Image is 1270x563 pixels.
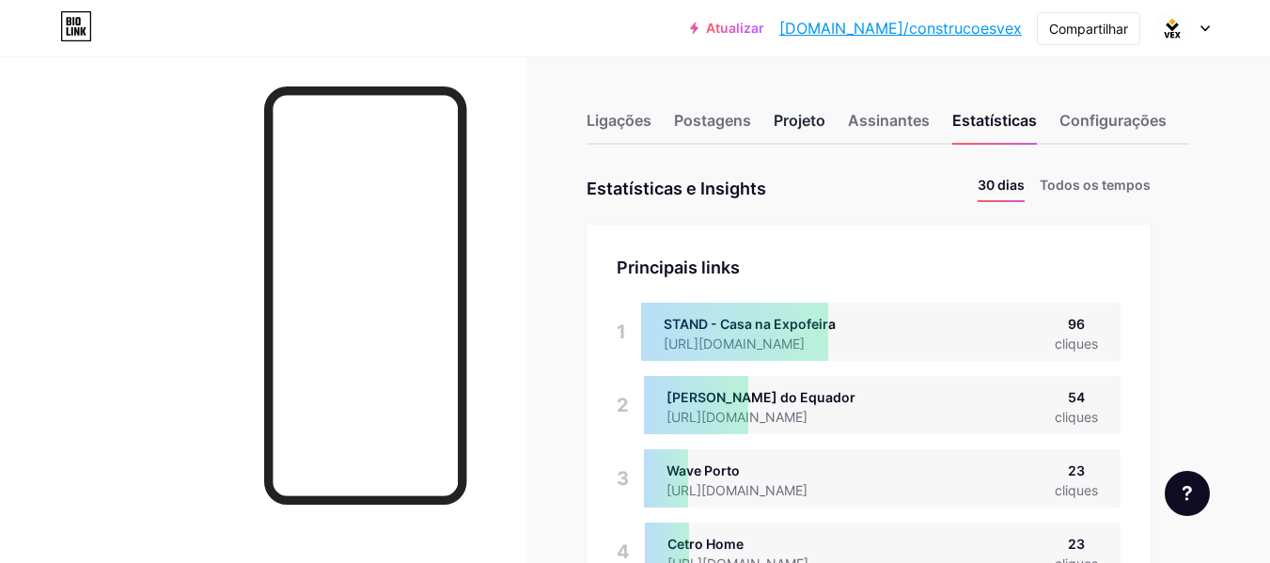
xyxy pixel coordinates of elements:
a: [DOMAIN_NAME]/construcoesvex [779,17,1022,39]
font: 96 [1068,316,1085,332]
font: 4 [617,540,630,563]
font: Principais links [617,258,740,277]
font: [URL][DOMAIN_NAME] [666,482,807,498]
font: Atualizar [706,20,764,36]
font: Postagens [674,111,751,130]
font: 23 [1068,462,1085,478]
font: 30 dias [978,177,1025,193]
font: cliques [1055,482,1098,498]
font: Estatísticas e Insights [587,179,766,198]
font: Cetro Home [667,536,744,552]
img: vexconstrutora [1154,10,1190,46]
font: Todos os tempos [1040,177,1151,193]
font: [PERSON_NAME] do Equador [666,389,855,405]
font: Configurações [1059,111,1167,130]
font: cliques [1055,409,1098,425]
font: Wave Porto [666,462,740,478]
font: [DOMAIN_NAME]/construcoesvex [779,19,1022,38]
font: 2 [617,394,629,416]
font: 1 [617,321,626,343]
font: Estatísticas [952,111,1037,130]
font: Ligações [587,111,651,130]
font: 23 [1068,536,1085,552]
font: Compartilhar [1049,21,1128,37]
font: 54 [1068,389,1085,405]
font: 3 [617,467,629,490]
font: Projeto [774,111,825,130]
font: Assinantes [848,111,930,130]
font: cliques [1055,336,1098,352]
